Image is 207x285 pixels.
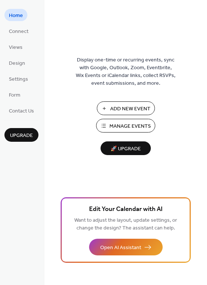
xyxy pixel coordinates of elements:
[9,12,23,20] span: Home
[9,76,28,83] span: Settings
[9,28,28,36] span: Connect
[4,128,38,142] button: Upgrade
[9,60,25,67] span: Design
[9,107,34,115] span: Contact Us
[4,88,25,101] a: Form
[4,41,27,53] a: Views
[76,56,176,87] span: Display one-time or recurring events, sync with Google, Outlook, Zoom, Eventbrite, Wix Events or ...
[4,57,30,69] a: Design
[105,144,146,154] span: 🚀 Upgrade
[89,239,163,255] button: Open AI Assistant
[96,119,155,133] button: Manage Events
[100,244,141,252] span: Open AI Assistant
[89,204,163,215] span: Edit Your Calendar with AI
[109,123,151,130] span: Manage Events
[4,9,27,21] a: Home
[9,44,23,51] span: Views
[97,101,155,115] button: Add New Event
[4,104,38,117] a: Contact Us
[4,25,33,37] a: Connect
[10,132,33,140] span: Upgrade
[4,73,33,85] a: Settings
[9,91,20,99] span: Form
[110,105,150,113] span: Add New Event
[74,215,177,233] span: Want to adjust the layout, update settings, or change the design? The assistant can help.
[101,141,151,155] button: 🚀 Upgrade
